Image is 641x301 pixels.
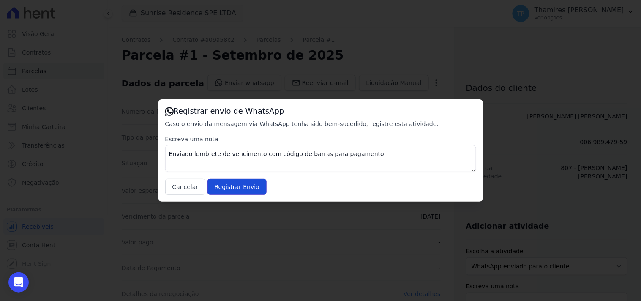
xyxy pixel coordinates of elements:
[165,179,206,195] button: Cancelar
[165,120,476,128] p: Caso o envio da mensagem via WhatsApp tenha sido bem-sucedido, registre esta atividade.
[165,135,476,143] label: Escreva uma nota
[8,272,29,293] div: Open Intercom Messenger
[165,106,476,116] h3: Registrar envio de WhatsApp
[207,179,267,195] input: Registrar Envio
[165,145,476,172] textarea: Enviado lembrete de vencimento com código de barras para pagamento.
